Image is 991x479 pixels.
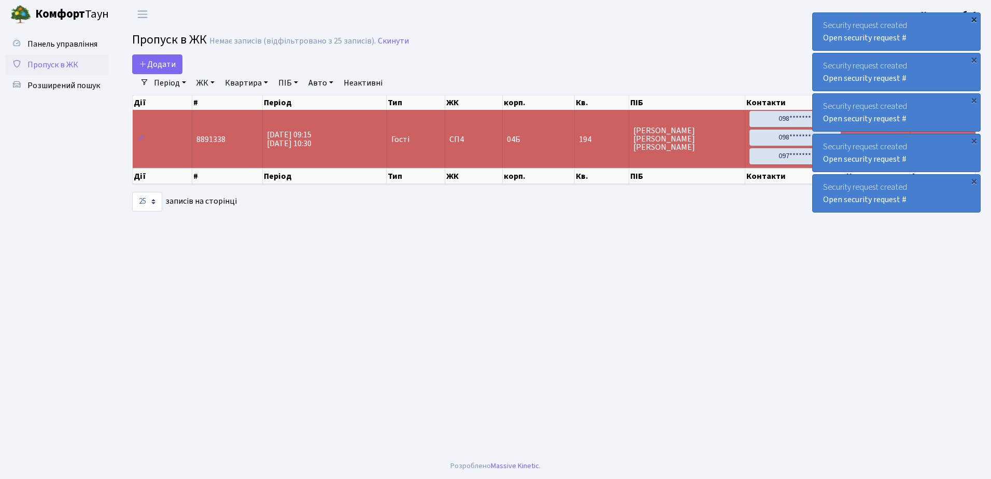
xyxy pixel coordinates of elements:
[921,8,979,21] a: Консьєрж б. 4.
[921,9,979,20] b: Консьєрж б. 4.
[507,134,520,145] span: 04Б
[150,74,190,92] a: Період
[378,36,409,46] a: Скинути
[745,95,845,110] th: Контакти
[132,192,162,212] select: записів на сторінці
[629,95,745,110] th: ПІБ
[263,168,387,184] th: Період
[387,95,445,110] th: Тип
[823,113,907,124] a: Open security request #
[969,95,979,105] div: ×
[813,94,980,131] div: Security request created
[575,95,630,110] th: Кв.
[445,168,503,184] th: ЖК
[813,13,980,50] div: Security request created
[823,153,907,165] a: Open security request #
[5,34,109,54] a: Панель управління
[969,14,979,24] div: ×
[27,80,100,91] span: Розширений пошук
[27,59,78,71] span: Пропуск в ЖК
[133,95,192,110] th: Дії
[274,74,302,92] a: ПІБ
[132,54,182,74] a: Додати
[503,95,574,110] th: корп.
[449,135,499,144] span: СП4
[192,95,263,110] th: #
[196,134,225,145] span: 8891338
[267,129,312,149] span: [DATE] 09:15 [DATE] 10:30
[969,54,979,65] div: ×
[339,74,387,92] a: Неактивні
[130,6,155,23] button: Переключити навігацію
[633,126,741,151] span: [PERSON_NAME] [PERSON_NAME] [PERSON_NAME]
[445,95,503,110] th: ЖК
[387,168,445,184] th: Тип
[27,38,97,50] span: Панель управління
[491,460,539,471] a: Massive Kinetic
[969,135,979,146] div: ×
[221,74,272,92] a: Квартира
[813,175,980,212] div: Security request created
[745,168,845,184] th: Контакти
[304,74,337,92] a: Авто
[823,194,907,205] a: Open security request #
[969,176,979,186] div: ×
[823,73,907,84] a: Open security request #
[132,31,207,49] span: Пропуск в ЖК
[450,460,541,472] div: Розроблено .
[10,4,31,25] img: logo.png
[35,6,109,23] span: Таун
[5,54,109,75] a: Пропуск в ЖК
[575,168,630,184] th: Кв.
[391,135,409,144] span: Гості
[823,32,907,44] a: Open security request #
[813,53,980,91] div: Security request created
[35,6,85,22] b: Комфорт
[263,95,387,110] th: Період
[192,74,219,92] a: ЖК
[133,168,192,184] th: Дії
[132,192,237,212] label: записів на сторінці
[5,75,109,96] a: Розширений пошук
[139,59,176,70] span: Додати
[813,134,980,172] div: Security request created
[579,135,625,144] span: 194
[629,168,745,184] th: ПІБ
[503,168,574,184] th: корп.
[209,36,376,46] div: Немає записів (відфільтровано з 25 записів).
[192,168,263,184] th: #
